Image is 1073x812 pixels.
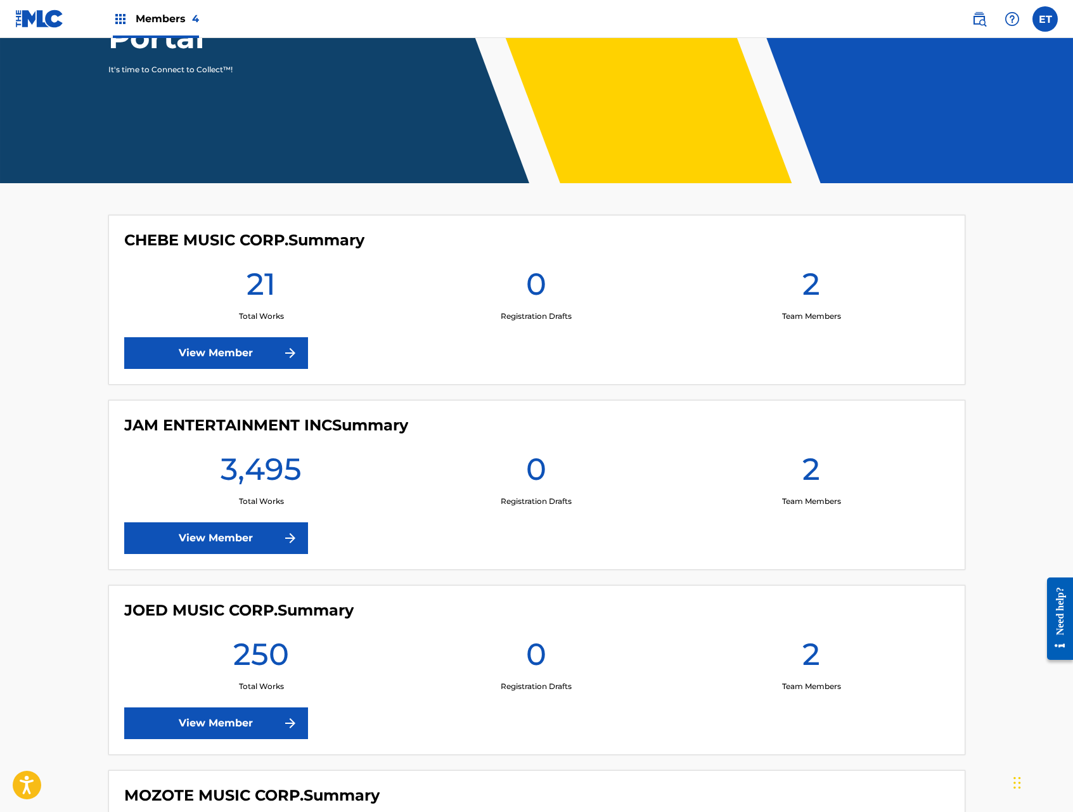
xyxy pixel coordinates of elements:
[526,265,546,311] h1: 0
[1005,11,1020,27] img: help
[967,6,992,32] a: Public Search
[124,231,364,250] h4: CHEBE MUSIC CORP.
[782,681,841,692] p: Team Members
[1038,567,1073,669] iframe: Resource Center
[124,337,308,369] a: View Member
[526,450,546,496] h1: 0
[526,635,546,681] h1: 0
[999,6,1025,32] div: Help
[15,10,64,28] img: MLC Logo
[283,345,298,361] img: f7272a7cc735f4ea7f67.svg
[283,531,298,546] img: f7272a7cc735f4ea7f67.svg
[233,635,289,681] h1: 250
[113,11,128,27] img: Top Rightsholders
[501,496,572,507] p: Registration Drafts
[124,416,408,435] h4: JAM ENTERTAINMENT INC
[124,522,308,554] a: View Member
[1032,6,1058,32] div: User Menu
[124,601,354,620] h4: JOED MUSIC CORP.
[782,496,841,507] p: Team Members
[972,11,987,27] img: search
[283,716,298,731] img: f7272a7cc735f4ea7f67.svg
[1010,751,1073,812] iframe: Chat Widget
[782,311,841,322] p: Team Members
[108,64,328,75] p: It's time to Connect to Collect™!
[802,265,820,311] h1: 2
[124,707,308,739] a: View Member
[802,450,820,496] h1: 2
[501,311,572,322] p: Registration Drafts
[501,681,572,692] p: Registration Drafts
[239,681,284,692] p: Total Works
[136,11,199,26] span: Members
[239,496,284,507] p: Total Works
[239,311,284,322] p: Total Works
[192,13,199,25] span: 4
[221,450,302,496] h1: 3,495
[802,635,820,681] h1: 2
[247,265,276,311] h1: 21
[124,786,380,805] h4: MOZOTE MUSIC CORP.
[1013,764,1021,802] div: Drag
